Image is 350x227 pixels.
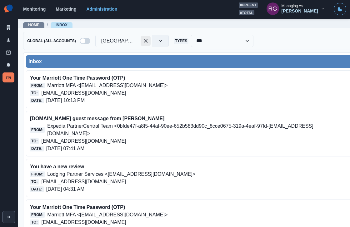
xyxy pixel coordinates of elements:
[30,74,323,82] p: Your Marriott One Time Password (OTP)
[239,10,254,16] span: 0 total
[30,186,44,192] span: Date:
[282,4,303,8] div: Managing As
[47,211,167,219] p: Marriott MFA <[EMAIL_ADDRESS][DOMAIN_NAME]>
[47,122,323,137] p: Expedia PartnerCentral Team <0bfde47f-a8f5-44af-90ee-652b583dd90c_8cce0675-319a-4eaf-97fd-[EMAIL_...
[282,8,318,14] div: [PERSON_NAME]
[30,83,45,88] span: From:
[23,7,46,12] a: Monitoring
[2,72,14,82] a: Inbox
[41,178,126,185] p: [EMAIL_ADDRESS][DOMAIN_NAME]
[30,115,323,122] p: [DOMAIN_NAME] guest message from [PERSON_NAME]
[56,23,67,27] a: Inbox
[30,138,39,144] span: To:
[2,60,14,70] a: Notifications
[30,179,39,185] span: To:
[2,47,14,57] a: Draft Posts
[2,22,14,32] a: Clients
[30,171,45,177] span: From:
[47,82,167,89] p: Marriott MFA <[EMAIL_ADDRESS][DOMAIN_NAME]>
[30,212,45,218] span: From:
[46,97,85,104] p: [DATE] 10:13 PM
[26,38,77,44] span: Global (All Accounts)
[46,185,84,193] p: [DATE] 04:31 AM
[30,98,44,103] span: Date:
[30,146,44,151] span: Date:
[47,170,195,178] p: Lodging Partner Services <[EMAIL_ADDRESS][DOMAIN_NAME]>
[47,22,48,28] span: /
[30,220,39,225] span: To:
[2,35,14,45] a: Users
[41,137,126,145] p: [EMAIL_ADDRESS][DOMAIN_NAME]
[262,2,330,15] button: Managing As[PERSON_NAME]
[23,22,72,28] nav: breadcrumb
[30,127,45,133] span: From:
[41,219,126,226] p: [EMAIL_ADDRESS][DOMAIN_NAME]
[334,3,346,15] button: Toggle Mode
[41,89,126,97] p: [EMAIL_ADDRESS][DOMAIN_NAME]
[86,7,117,12] a: Administration
[174,38,188,44] span: Types
[268,1,277,16] div: Russel Gabiosa
[30,90,39,96] span: To:
[28,23,39,27] a: Home
[30,204,323,211] p: Your Marriott One Time Password (OTP)
[141,36,151,46] div: Clear selected options
[46,145,84,152] p: [DATE] 07:41 AM
[56,7,76,12] a: Marketing
[239,2,258,8] span: 0 urgent
[2,211,15,223] button: Expand
[30,163,323,170] p: You have a new review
